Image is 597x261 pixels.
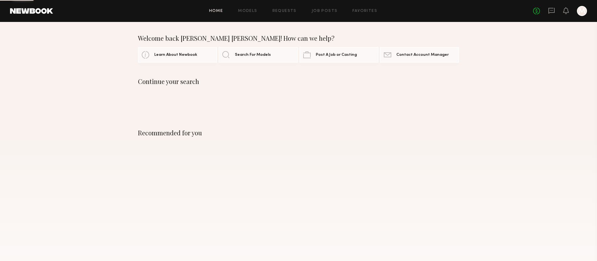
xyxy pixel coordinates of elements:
a: Home [209,9,223,13]
a: Favorites [352,9,377,13]
a: Job Posts [312,9,338,13]
a: Requests [272,9,297,13]
span: Search For Models [235,53,271,57]
span: Learn About Newbook [154,53,197,57]
div: Welcome back [PERSON_NAME] [PERSON_NAME]! How can we help? [138,34,459,42]
span: Post A Job or Casting [316,53,357,57]
div: Recommended for you [138,129,459,137]
a: Contact Account Manager [380,47,459,63]
a: Post A Job or Casting [299,47,378,63]
a: Learn About Newbook [138,47,217,63]
span: Contact Account Manager [396,53,449,57]
a: M [577,6,587,16]
a: Search For Models [219,47,298,63]
a: Models [238,9,257,13]
div: Continue your search [138,78,459,85]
